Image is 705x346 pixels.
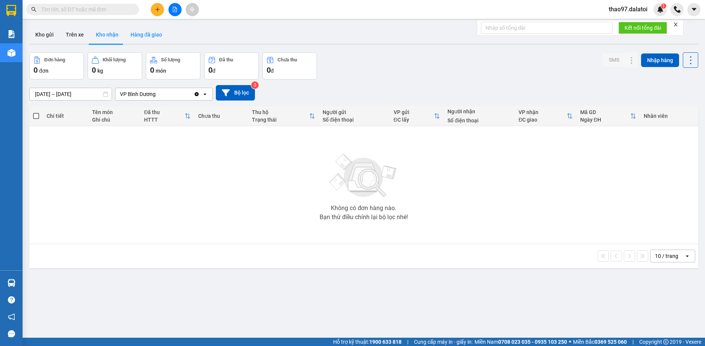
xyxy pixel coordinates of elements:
span: aim [190,7,195,12]
div: Bạn thử điều chỉnh lại bộ lọc nhé! [320,214,408,220]
span: kg [97,68,103,74]
div: Số điện thoại [447,117,511,123]
button: Hàng đã giao [124,26,168,44]
div: Ghi chú [92,117,136,123]
input: Nhập số tổng đài [481,22,613,34]
div: Người gửi [323,109,386,115]
input: Selected VP Bình Dương. [156,90,157,98]
span: caret-down [691,6,697,13]
img: phone-icon [674,6,681,13]
img: svg+xml;base64,PHN2ZyBjbGFzcz0ibGlzdC1wbHVnX19zdmciIHhtbG5zPSJodHRwOi8vd3d3LnczLm9yZy8yMDAwL3N2Zy... [326,149,401,202]
span: Kết nối tổng đài [625,24,661,32]
span: copyright [663,339,669,344]
span: đ [212,68,215,74]
button: plus [151,3,164,16]
th: Toggle SortBy [248,106,319,126]
button: Số lượng0món [146,52,200,79]
svg: open [202,91,208,97]
button: Kết nối tổng đài [619,22,667,34]
div: VP Bình Dương [120,90,156,98]
img: logo-vxr [6,5,16,16]
th: Toggle SortBy [390,106,444,126]
div: Nhân viên [644,113,694,119]
input: Tìm tên, số ĐT hoặc mã đơn [41,5,130,14]
span: Hỗ trợ kỹ thuật: [333,338,402,346]
button: Khối lượng0kg [88,52,142,79]
div: Chưa thu [198,113,244,119]
div: ĐC giao [519,117,567,123]
button: Đơn hàng0đơn [29,52,84,79]
button: file-add [168,3,182,16]
span: 0 [33,66,38,75]
span: Miền Nam [475,338,567,346]
span: close [673,22,678,27]
div: Đơn hàng [44,57,65,62]
button: SMS [603,53,625,67]
div: Mã GD [580,109,630,115]
span: 0 [92,66,96,75]
button: Chưa thu0đ [262,52,317,79]
div: Trạng thái [252,117,309,123]
button: Kho nhận [90,26,124,44]
div: Khối lượng [103,57,126,62]
th: Toggle SortBy [140,106,194,126]
sup: 3 [251,81,259,89]
button: Đã thu0đ [204,52,259,79]
span: | [632,338,634,346]
img: solution-icon [8,30,15,38]
span: message [8,330,15,337]
span: file-add [172,7,177,12]
div: VP nhận [519,109,567,115]
button: caret-down [687,3,700,16]
span: ⚪️ [569,340,571,343]
div: Chi tiết [47,113,85,119]
div: Số điện thoại [323,117,386,123]
span: search [31,7,36,12]
span: đơn [39,68,49,74]
img: icon-new-feature [657,6,664,13]
button: Nhập hàng [641,53,679,67]
span: question-circle [8,296,15,303]
span: Miền Bắc [573,338,627,346]
strong: 0369 525 060 [594,339,627,345]
strong: 0708 023 035 - 0935 103 250 [498,339,567,345]
div: Đã thu [144,109,185,115]
span: 0 [150,66,154,75]
button: Trên xe [60,26,90,44]
span: 0 [208,66,212,75]
button: Kho gửi [29,26,60,44]
div: VP gửi [394,109,434,115]
span: | [407,338,408,346]
th: Toggle SortBy [515,106,576,126]
span: plus [155,7,160,12]
div: Đã thu [219,57,233,62]
div: Tên món [92,109,136,115]
svg: Clear value [194,91,200,97]
span: món [156,68,166,74]
img: warehouse-icon [8,279,15,287]
img: warehouse-icon [8,49,15,57]
span: thao97.dalatoi [603,5,653,14]
span: notification [8,313,15,320]
div: Người nhận [447,108,511,114]
div: Chưa thu [277,57,297,62]
span: đ [271,68,274,74]
div: HTTT [144,117,185,123]
div: 10 / trang [655,252,678,260]
div: Ngày ĐH [580,117,630,123]
div: Không có đơn hàng nào. [331,205,396,211]
button: Bộ lọc [216,85,255,101]
strong: 1900 633 818 [369,339,402,345]
input: Select a date range. [30,88,112,100]
div: ĐC lấy [394,117,434,123]
div: Thu hộ [252,109,309,115]
span: Cung cấp máy in - giấy in: [414,338,473,346]
span: 1 [662,3,665,9]
svg: open [684,253,690,259]
button: aim [186,3,199,16]
th: Toggle SortBy [576,106,640,126]
sup: 1 [661,3,666,9]
span: 0 [267,66,271,75]
div: Số lượng [161,57,180,62]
